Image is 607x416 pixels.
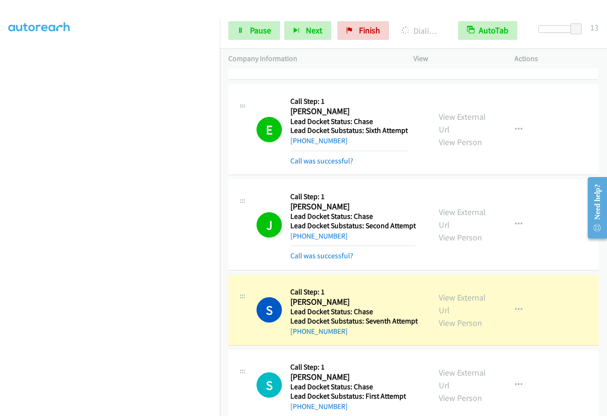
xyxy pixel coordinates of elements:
a: Call was successful? [290,156,353,165]
h5: Lead Docket Substatus: Seventh Attempt [290,316,418,326]
button: Next [284,21,331,40]
p: Actions [514,53,599,64]
a: View Person [439,137,482,147]
h5: Lead Docket Status: Chase [290,307,418,316]
a: View External Url [439,367,486,391]
a: View Person [439,393,482,403]
h5: Lead Docket Status: Chase [290,212,416,221]
h1: J [257,212,282,238]
h5: Call Step: 1 [290,287,418,297]
a: View External Url [439,207,486,230]
h5: Call Step: 1 [290,192,416,201]
h1: S [257,372,282,398]
h5: Lead Docket Substatus: First Attempt [290,392,406,401]
p: Company Information [228,53,397,64]
iframe: Resource Center [580,170,607,245]
h5: Call Step: 1 [290,362,406,372]
div: 13 [590,21,599,34]
h1: E [257,117,282,142]
h1: S [257,297,282,323]
a: View Person [439,232,482,243]
h2: [PERSON_NAME] [290,297,418,308]
span: Pause [250,25,271,36]
a: View External Url [439,111,486,135]
a: [PHONE_NUMBER] [290,231,348,240]
a: Call was successful? [290,61,353,70]
h2: [PERSON_NAME] [290,201,416,212]
h5: Lead Docket Substatus: Second Attempt [290,221,416,231]
p: Dialing [PERSON_NAME] [402,24,441,37]
div: The call is yet to be attempted [257,372,282,398]
h5: Call Step: 1 [290,97,408,106]
span: Finish [359,25,380,36]
button: AutoTab [458,21,517,40]
a: [PHONE_NUMBER] [290,327,348,336]
a: Pause [228,21,280,40]
p: View [413,53,498,64]
h5: Lead Docket Status: Chase [290,117,408,126]
h2: [PERSON_NAME] [290,106,408,117]
a: Finish [337,21,389,40]
h5: Lead Docket Substatus: Sixth Attempt [290,126,408,135]
a: View Person [439,317,482,328]
h5: Lead Docket Status: Chase [290,382,406,392]
span: Next [306,25,322,36]
a: View External Url [439,292,486,316]
a: [PHONE_NUMBER] [290,402,348,411]
h2: [PERSON_NAME] [290,372,406,383]
a: [PHONE_NUMBER] [290,136,348,145]
a: Call was successful? [290,251,353,260]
